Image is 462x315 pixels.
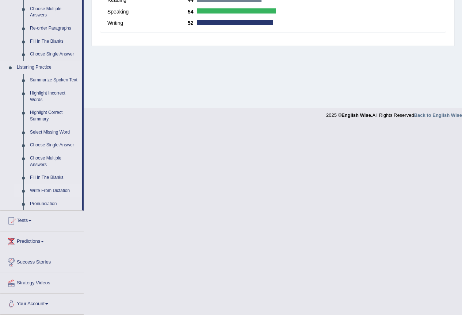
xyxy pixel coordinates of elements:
a: Write From Dictation [27,184,82,197]
a: Success Stories [0,252,84,270]
a: Choose Multiple Answers [27,3,82,22]
a: Choose Multiple Answers [27,152,82,171]
a: Choose Single Answer [27,139,82,152]
strong: English Wise. [341,112,372,118]
label: Speaking [107,8,188,16]
a: Predictions [0,231,84,250]
a: Re-order Paragraphs [27,22,82,35]
a: Your Account [0,294,84,312]
b: 54 [188,9,197,15]
label: Writing [107,19,188,27]
div: 2025 © All Rights Reserved [326,108,462,119]
a: Select Missing Word [27,126,82,139]
a: Listening Practice [14,61,82,74]
a: Choose Single Answer [27,48,82,61]
a: Tests [0,211,84,229]
a: Fill In The Blanks [27,35,82,48]
a: Pronunciation [27,197,82,211]
a: Back to English Wise [414,112,462,118]
a: Highlight Correct Summary [27,106,82,126]
b: 52 [188,20,197,26]
a: Strategy Videos [0,273,84,291]
a: Fill In The Blanks [27,171,82,184]
a: Summarize Spoken Text [27,74,82,87]
a: Highlight Incorrect Words [27,87,82,106]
